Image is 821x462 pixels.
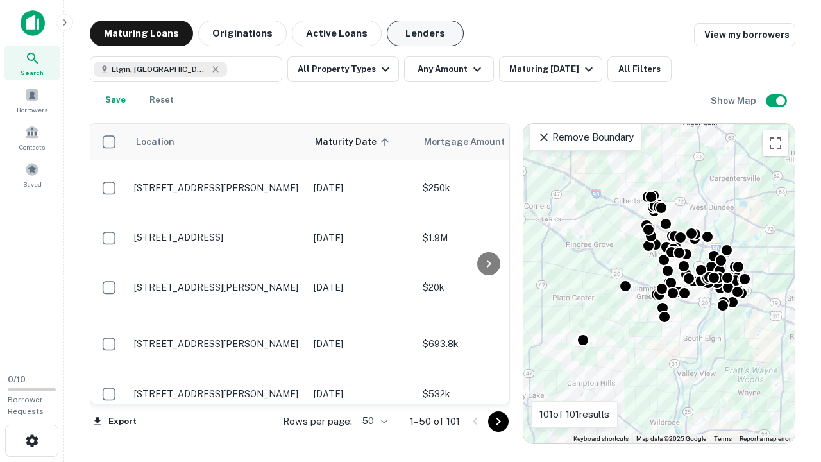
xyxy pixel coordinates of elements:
button: Any Amount [404,56,494,82]
span: Saved [23,179,42,189]
p: [STREET_ADDRESS] [134,232,301,243]
span: Location [135,134,174,150]
p: $532k [423,387,551,401]
p: $1.9M [423,231,551,245]
button: Go to next page [488,411,509,432]
p: $250k [423,181,551,195]
button: Export [90,412,140,431]
img: capitalize-icon.png [21,10,45,36]
button: Active Loans [292,21,382,46]
span: Search [21,67,44,78]
div: 50 [357,412,389,431]
th: Maturity Date [307,124,416,160]
span: Map data ©2025 Google [636,435,706,442]
div: 0 0 [523,124,795,443]
p: [DATE] [314,387,410,401]
span: 0 / 10 [8,375,26,384]
h6: Show Map [711,94,758,108]
p: [DATE] [314,231,410,245]
a: Terms (opens in new tab) [714,435,732,442]
p: Remove Boundary [537,130,633,145]
a: Contacts [4,120,60,155]
button: Keyboard shortcuts [573,434,629,443]
span: Borrowers [17,105,47,115]
button: Toggle fullscreen view [763,130,788,156]
p: $20k [423,280,551,295]
p: [DATE] [314,181,410,195]
a: Search [4,46,60,80]
button: Save your search to get updates of matches that match your search criteria. [95,87,136,113]
span: Contacts [19,142,45,152]
p: [DATE] [314,337,410,351]
span: Elgin, [GEOGRAPHIC_DATA], [GEOGRAPHIC_DATA] [112,64,208,75]
p: [STREET_ADDRESS][PERSON_NAME] [134,182,301,194]
img: Google [527,427,569,443]
button: Lenders [387,21,464,46]
span: Borrower Requests [8,395,44,416]
p: [STREET_ADDRESS][PERSON_NAME] [134,282,301,293]
p: [STREET_ADDRESS][PERSON_NAME] [134,338,301,350]
p: 101 of 101 results [539,407,609,422]
span: Mortgage Amount [424,134,521,150]
a: Open this area in Google Maps (opens a new window) [527,427,569,443]
button: Reset [141,87,182,113]
button: All Property Types [287,56,399,82]
button: Maturing [DATE] [499,56,602,82]
iframe: Chat Widget [757,359,821,421]
p: [DATE] [314,280,410,295]
th: Location [128,124,307,160]
p: $693.8k [423,337,551,351]
span: Maturity Date [315,134,393,150]
button: All Filters [607,56,672,82]
p: 1–50 of 101 [410,414,460,429]
a: Report a map error [740,435,791,442]
th: Mortgage Amount [416,124,557,160]
p: [STREET_ADDRESS][PERSON_NAME] [134,388,301,400]
p: Rows per page: [283,414,352,429]
a: Saved [4,157,60,192]
a: View my borrowers [694,23,795,46]
button: Maturing Loans [90,21,193,46]
a: Borrowers [4,83,60,117]
button: Originations [198,21,287,46]
div: Maturing [DATE] [509,62,597,77]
